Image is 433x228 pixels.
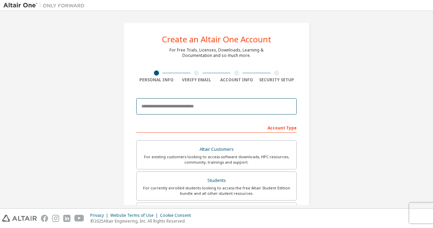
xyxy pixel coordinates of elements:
div: Security Setup [257,77,297,83]
img: youtube.svg [74,215,84,222]
div: Students [141,176,292,185]
div: For currently enrolled students looking to access the free Altair Student Edition bundle and all ... [141,185,292,196]
div: Cookie Consent [160,213,195,218]
div: Account Type [136,122,297,133]
img: Altair One [3,2,88,9]
p: © 2025 Altair Engineering, Inc. All Rights Reserved. [90,218,195,224]
div: For existing customers looking to access software downloads, HPC resources, community, trainings ... [141,154,292,165]
img: linkedin.svg [63,215,70,222]
div: Altair Customers [141,145,292,154]
div: For Free Trials, Licenses, Downloads, Learning & Documentation and so much more. [169,47,264,58]
div: Verify Email [177,77,217,83]
img: altair_logo.svg [2,215,37,222]
div: Create an Altair One Account [162,35,271,43]
img: facebook.svg [41,215,48,222]
div: Personal Info [136,77,177,83]
img: instagram.svg [52,215,59,222]
div: Privacy [90,213,110,218]
div: Account Info [216,77,257,83]
div: Website Terms of Use [110,213,160,218]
